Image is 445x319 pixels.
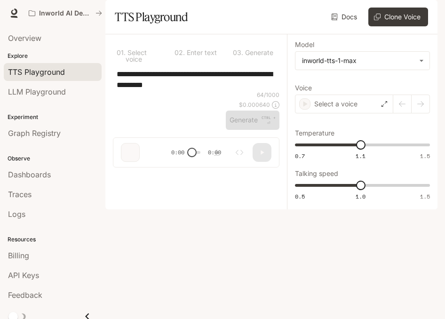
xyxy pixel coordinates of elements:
[314,99,358,109] p: Select a voice
[295,41,314,48] p: Model
[295,152,305,160] span: 0.7
[329,8,361,26] a: Docs
[295,85,312,91] p: Voice
[420,192,430,200] span: 1.5
[117,49,126,63] p: 0 1 .
[39,9,92,17] p: Inworld AI Demos
[243,49,273,56] p: Generate
[356,192,366,200] span: 1.0
[185,49,217,56] p: Enter text
[115,8,188,26] h1: TTS Playground
[295,130,334,136] p: Temperature
[302,56,414,65] div: inworld-tts-1-max
[24,4,106,23] button: All workspaces
[295,52,429,70] div: inworld-tts-1-max
[368,8,428,26] button: Clone Voice
[239,101,270,109] p: $ 0.000640
[295,170,338,177] p: Talking speed
[420,152,430,160] span: 1.5
[126,49,159,63] p: Select voice
[175,49,185,56] p: 0 2 .
[356,152,366,160] span: 1.1
[295,192,305,200] span: 0.5
[257,91,279,99] p: 64 / 1000
[233,49,243,56] p: 0 3 .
